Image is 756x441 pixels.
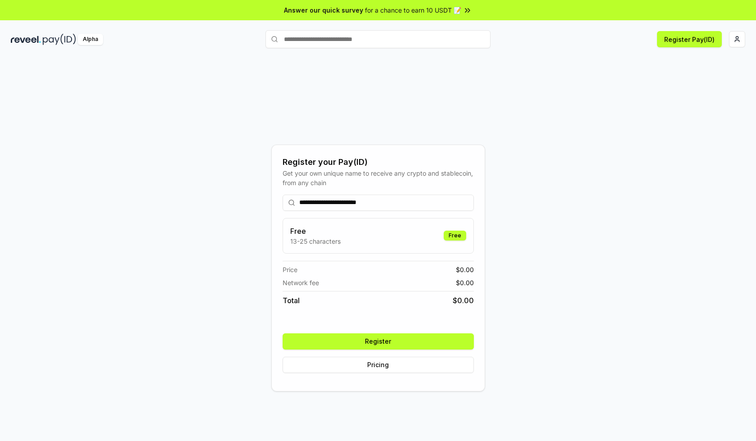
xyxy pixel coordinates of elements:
span: Price [283,265,297,274]
h3: Free [290,226,341,236]
p: 13-25 characters [290,236,341,246]
button: Register Pay(ID) [657,31,722,47]
button: Register [283,333,474,350]
span: Answer our quick survey [284,5,363,15]
div: Alpha [78,34,103,45]
span: $ 0.00 [456,265,474,274]
img: pay_id [43,34,76,45]
span: for a chance to earn 10 USDT 📝 [365,5,461,15]
button: Pricing [283,357,474,373]
span: $ 0.00 [456,278,474,287]
div: Get your own unique name to receive any crypto and stablecoin, from any chain [283,168,474,187]
span: Network fee [283,278,319,287]
div: Free [444,231,466,241]
span: $ 0.00 [453,295,474,306]
div: Register your Pay(ID) [283,156,474,168]
span: Total [283,295,300,306]
img: reveel_dark [11,34,41,45]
